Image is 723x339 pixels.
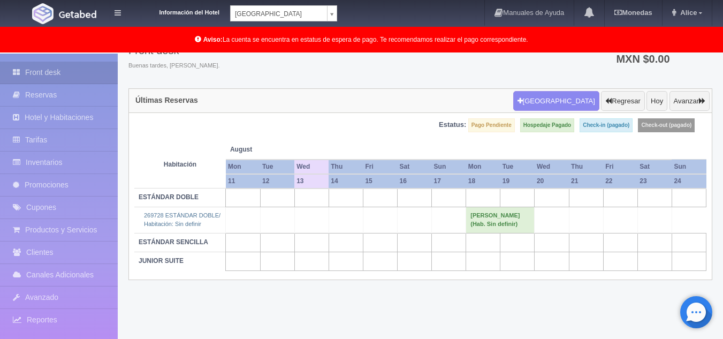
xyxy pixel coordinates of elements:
th: Fri [363,160,397,174]
th: Sun [432,160,466,174]
th: Tue [500,160,535,174]
span: [GEOGRAPHIC_DATA] [235,6,323,22]
th: 13 [294,174,329,189]
th: 17 [432,174,466,189]
label: Hospedaje Pagado [520,118,574,132]
a: [GEOGRAPHIC_DATA] [230,5,337,21]
th: Sat [637,160,672,174]
b: JUNIOR SUITE [139,257,184,265]
span: Alice [678,9,697,17]
th: Fri [603,160,637,174]
th: Tue [260,160,294,174]
h3: MXN $0.00 [616,54,703,64]
th: 24 [672,174,706,189]
th: Thu [569,160,603,174]
td: [PERSON_NAME] (Hab. Sin definir) [466,207,535,233]
b: ESTÁNDAR SENCILLA [139,238,208,246]
th: 20 [535,174,569,189]
strong: Habitación [164,161,196,168]
label: Pago Pendiente [468,118,515,132]
th: Sun [672,160,706,174]
th: 14 [329,174,363,189]
button: Avanzar [669,91,710,111]
button: [GEOGRAPHIC_DATA] [513,91,599,111]
b: Monedas [614,9,652,17]
span: Buenas tardes, [PERSON_NAME]. [128,62,220,70]
th: Thu [329,160,363,174]
th: 12 [260,174,294,189]
th: 16 [398,174,432,189]
dt: Información del Hotel [134,5,219,17]
img: Getabed [59,10,96,18]
h4: Últimas Reservas [135,96,198,104]
b: ESTÁNDAR DOBLE [139,193,199,201]
th: Wed [535,160,569,174]
th: 19 [500,174,535,189]
label: Estatus: [439,120,466,130]
th: Mon [466,160,500,174]
th: 11 [226,174,260,189]
th: Mon [226,160,260,174]
a: 269728 ESTÁNDAR DOBLE/Habitación: Sin definir [144,212,220,227]
th: 23 [637,174,672,189]
th: 18 [466,174,500,189]
th: Wed [294,160,329,174]
label: Check-out (pagado) [638,118,695,132]
img: Getabed [32,3,54,24]
th: Sat [398,160,432,174]
th: 15 [363,174,397,189]
th: 22 [603,174,637,189]
label: Check-in (pagado) [580,118,633,132]
button: Hoy [646,91,667,111]
button: Regresar [601,91,644,111]
span: August [230,145,290,154]
b: Aviso: [203,36,223,43]
th: 21 [569,174,603,189]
